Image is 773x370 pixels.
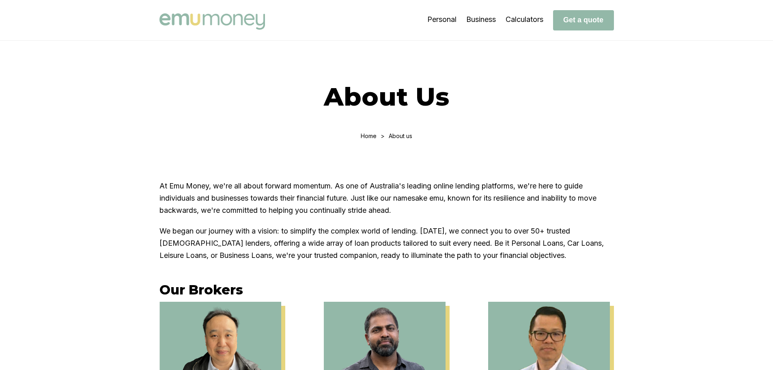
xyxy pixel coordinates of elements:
p: We began our journey with a vision: to simplify the complex world of lending. [DATE], we connect ... [159,225,614,262]
p: At Emu Money, we're all about forward momentum. As one of Australia's leading online lending plat... [159,180,614,216]
div: About us [389,132,412,139]
button: Get a quote [553,10,614,30]
h1: About Us [159,81,614,112]
a: Home [361,132,377,139]
a: Get a quote [553,15,614,24]
img: Emu Money logo [159,13,265,30]
h3: Our Brokers [159,282,614,298]
div: > [381,132,385,139]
